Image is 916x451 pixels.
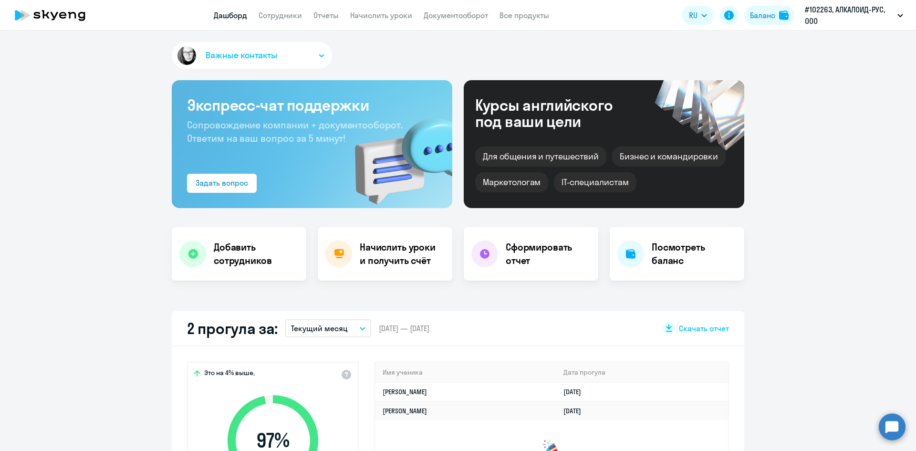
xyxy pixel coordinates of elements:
[554,172,636,192] div: IT-специалистам
[379,323,429,334] span: [DATE] — [DATE]
[187,174,257,193] button: Задать вопрос
[800,4,908,27] button: #102263, АЛКАЛОИД-РУС, ООО
[383,388,427,396] a: [PERSON_NAME]
[475,97,638,129] div: Курсы английского под ваши цели
[285,319,371,337] button: Текущий месяц
[689,10,697,21] span: RU
[206,49,277,62] span: Важные контакты
[805,4,894,27] p: #102263, АЛКАЛОИД-РУС, ООО
[779,10,789,20] img: balance
[679,323,729,334] span: Скачать отчет
[291,323,348,334] p: Текущий месяц
[556,363,728,382] th: Дата прогула
[682,6,714,25] button: RU
[350,10,412,20] a: Начислить уроки
[341,101,452,208] img: bg-img
[214,241,299,267] h4: Добавить сотрудников
[652,241,737,267] h4: Посмотреть баланс
[563,388,589,396] a: [DATE]
[506,241,591,267] h4: Сформировать отчет
[612,147,726,167] div: Бизнес и командировки
[313,10,339,20] a: Отчеты
[196,177,248,189] div: Задать вопрос
[176,44,198,67] img: avatar
[383,407,427,415] a: [PERSON_NAME]
[750,10,775,21] div: Баланс
[424,10,488,20] a: Документооборот
[500,10,549,20] a: Все продукты
[172,42,332,69] button: Важные контакты
[563,407,589,415] a: [DATE]
[475,147,606,167] div: Для общения и путешествий
[204,368,255,380] span: Это на 4% выше,
[475,172,548,192] div: Маркетологам
[214,10,247,20] a: Дашборд
[187,95,437,115] h3: Экспресс-чат поддержки
[360,241,443,267] h4: Начислить уроки и получить счёт
[375,363,556,382] th: Имя ученика
[187,319,278,338] h2: 2 прогула за:
[744,6,794,25] button: Балансbalance
[187,119,403,144] span: Сопровождение компании + документооборот. Ответим на ваш вопрос за 5 минут!
[259,10,302,20] a: Сотрудники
